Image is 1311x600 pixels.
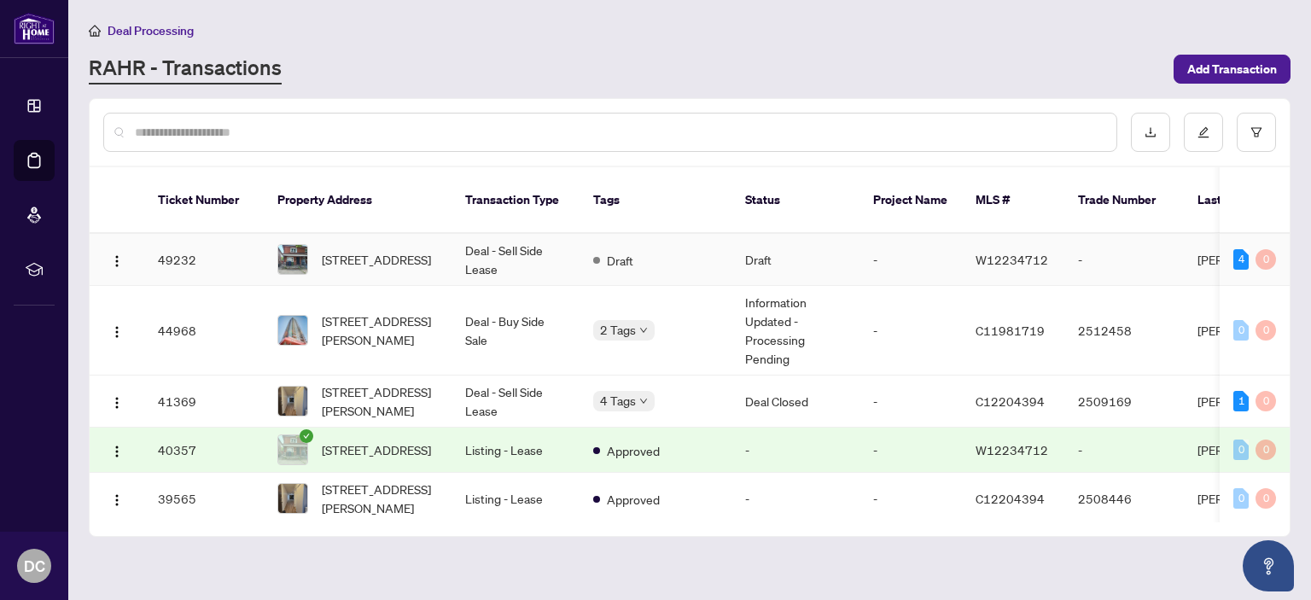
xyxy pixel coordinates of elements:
div: 0 [1256,320,1276,341]
div: 0 [1256,249,1276,270]
td: Deal - Sell Side Lease [452,234,580,286]
th: Ticket Number [144,167,264,234]
span: down [639,326,648,335]
span: W12234712 [976,442,1048,457]
a: RAHR - Transactions [89,54,282,84]
span: down [639,397,648,405]
td: Listing - Lease [452,428,580,473]
div: 1 [1233,391,1249,411]
img: thumbnail-img [278,387,307,416]
span: Approved [607,490,660,509]
span: DC [24,554,45,578]
td: 39565 [144,473,264,525]
img: Logo [110,325,124,339]
td: 49232 [144,234,264,286]
td: - [859,286,962,376]
td: 2509169 [1064,376,1184,428]
div: 0 [1233,320,1249,341]
td: Deal - Sell Side Lease [452,376,580,428]
td: - [731,473,859,525]
button: Logo [103,485,131,512]
button: Add Transaction [1174,55,1291,84]
span: download [1145,126,1157,138]
td: 2512458 [1064,286,1184,376]
td: - [859,428,962,473]
span: C12204394 [976,491,1045,506]
td: - [859,234,962,286]
td: 41369 [144,376,264,428]
span: [STREET_ADDRESS] [322,440,431,459]
td: Deal - Buy Side Sale [452,286,580,376]
th: Trade Number [1064,167,1184,234]
img: Logo [110,493,124,507]
span: edit [1197,126,1209,138]
span: C12204394 [976,393,1045,409]
img: thumbnail-img [278,316,307,345]
span: W12234712 [976,252,1048,267]
span: Add Transaction [1187,55,1277,83]
button: Logo [103,436,131,463]
img: logo [14,13,55,44]
td: - [1064,428,1184,473]
td: - [731,428,859,473]
img: thumbnail-img [278,245,307,274]
button: filter [1237,113,1276,152]
button: Logo [103,387,131,415]
th: Property Address [264,167,452,234]
span: 4 Tags [600,391,636,411]
th: Status [731,167,859,234]
td: - [859,473,962,525]
span: [STREET_ADDRESS][PERSON_NAME] [322,382,438,420]
img: Logo [110,396,124,410]
button: download [1131,113,1170,152]
button: Logo [103,246,131,273]
th: Tags [580,167,731,234]
td: Deal Closed [731,376,859,428]
span: Draft [607,251,633,270]
th: MLS # [962,167,1064,234]
td: 40357 [144,428,264,473]
span: check-circle [300,429,313,443]
span: [STREET_ADDRESS][PERSON_NAME] [322,312,438,349]
div: 0 [1256,488,1276,509]
span: [STREET_ADDRESS][PERSON_NAME] [322,480,438,517]
td: - [859,376,962,428]
div: 0 [1233,440,1249,460]
span: home [89,25,101,37]
span: [STREET_ADDRESS] [322,250,431,269]
div: 0 [1233,488,1249,509]
span: 2 Tags [600,320,636,340]
img: Logo [110,445,124,458]
th: Transaction Type [452,167,580,234]
th: Project Name [859,167,962,234]
div: 0 [1256,391,1276,411]
td: Draft [731,234,859,286]
div: 0 [1256,440,1276,460]
td: - [1064,234,1184,286]
span: C11981719 [976,323,1045,338]
td: 44968 [144,286,264,376]
span: filter [1250,126,1262,138]
span: Deal Processing [108,23,194,38]
img: thumbnail-img [278,484,307,513]
button: Open asap [1243,540,1294,591]
button: edit [1184,113,1223,152]
button: Logo [103,317,131,344]
td: Listing - Lease [452,473,580,525]
span: Approved [607,441,660,460]
td: Information Updated - Processing Pending [731,286,859,376]
div: 4 [1233,249,1249,270]
td: 2508446 [1064,473,1184,525]
img: Logo [110,254,124,268]
img: thumbnail-img [278,435,307,464]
